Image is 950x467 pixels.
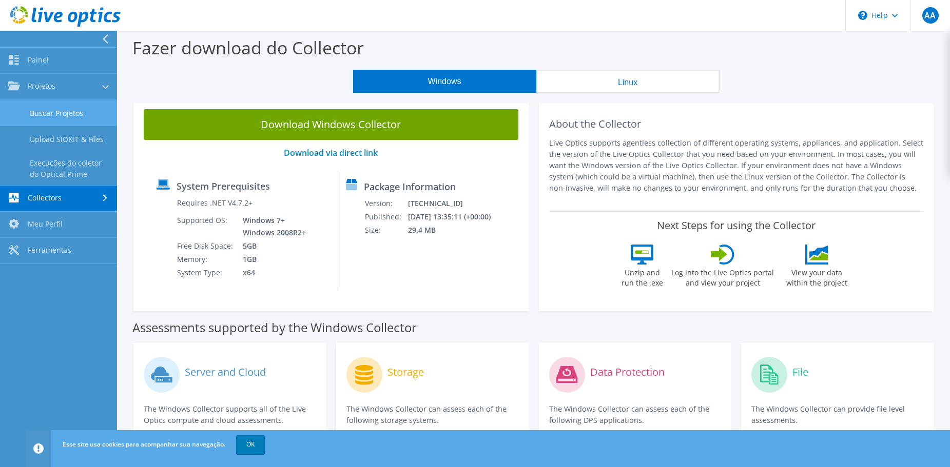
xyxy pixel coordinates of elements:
td: Free Disk Space: [177,239,235,253]
label: Unzip and run the .exe [618,265,666,288]
label: Fazer download do Collector [132,36,364,59]
p: The Windows Collector can provide file level assessments. [751,403,923,426]
td: Supported OS: [177,214,235,239]
td: Published: [364,210,408,224]
p: The Windows Collector can assess each of the following storage systems. [346,403,518,426]
svg: \n [858,11,867,20]
td: 29.4 MB [408,224,504,237]
td: x64 [235,266,308,279]
button: Windows [353,70,536,93]
td: 5GB [235,239,308,253]
p: The Windows Collector can assess each of the following DPS applications. [549,403,721,426]
label: Requires .NET V4.7.2+ [177,198,253,208]
p: Live Optics supports agentless collection of different operating systems, appliances, and applica... [549,137,924,194]
label: View your data within the project [780,265,854,288]
button: Linux [536,70,720,93]
label: Storage [387,367,424,377]
a: OK [236,435,265,454]
label: Server and Cloud [185,367,266,377]
td: Size: [364,224,408,237]
td: 1GB [235,253,308,266]
label: Next Steps for using the Collector [657,219,816,232]
label: Data Protection [590,367,665,377]
span: AA [922,7,939,24]
label: File [792,367,808,377]
td: [DATE] 13:35:11 (+00:00) [408,210,504,224]
span: Esse site usa cookies para acompanhar sua navegação. [63,440,225,449]
h2: About the Collector [549,118,924,130]
td: Windows 7+ Windows 2008R2+ [235,214,308,239]
label: Package Information [364,181,456,192]
td: Version: [364,197,408,210]
td: System Type: [177,266,235,279]
label: System Prerequisites [177,181,270,191]
a: Download Windows Collector [144,109,518,140]
td: Memory: [177,253,235,266]
a: Download via direct link [284,147,378,158]
p: The Windows Collector supports all of the Live Optics compute and cloud assessments. [144,403,316,426]
label: Assessments supported by the Windows Collector [132,322,417,333]
label: Log into the Live Optics portal and view your project [671,265,774,288]
td: [TECHNICAL_ID] [408,197,504,210]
